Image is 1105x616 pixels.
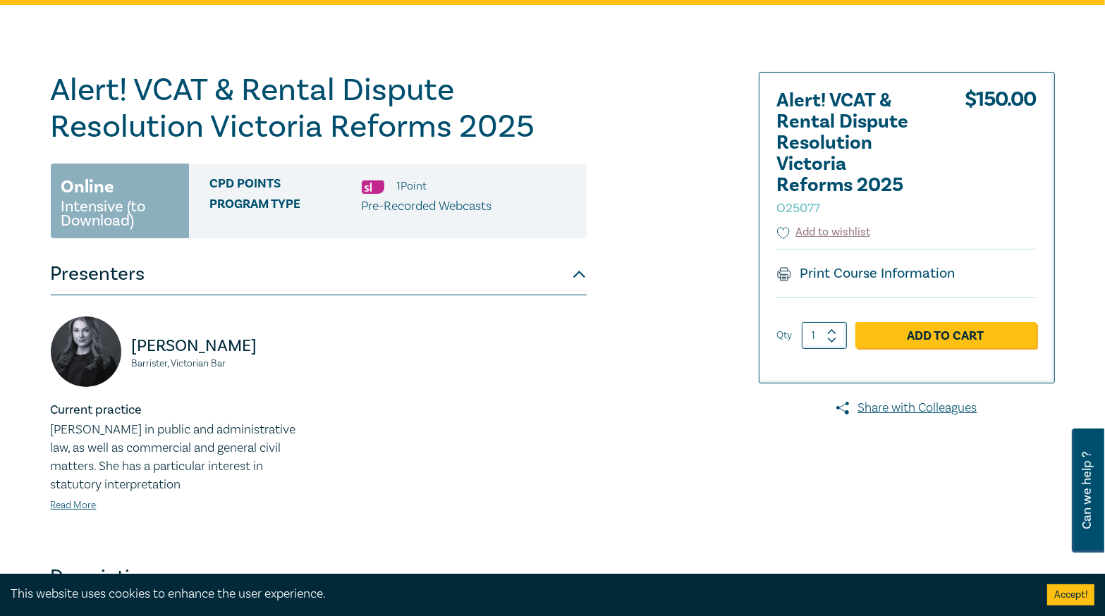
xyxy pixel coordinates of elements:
[51,253,587,295] button: Presenters
[11,585,1026,603] div: This website uses cookies to enhance the user experience.
[1047,584,1094,605] button: Accept cookies
[132,335,310,357] p: [PERSON_NAME]
[362,197,492,216] p: Pre-Recorded Webcasts
[965,90,1037,224] div: $ 150.00
[1080,437,1094,544] span: Can we help ?
[362,180,384,194] img: Substantive Law
[777,90,932,217] h2: Alert! VCAT & Rental Dispute Resolution Victoria Reforms 2025
[51,421,310,494] p: [PERSON_NAME] in public and administrative law, as well as commercial and general civil matters. ...
[210,177,362,195] span: CPD Points
[210,197,362,216] span: Program type
[777,264,956,283] a: Print Course Information
[51,72,587,145] h1: Alert! VCAT & Rental Dispute Resolution Victoria Reforms 2025
[61,174,115,199] h3: Online
[777,200,821,216] small: O25077
[51,402,142,418] strong: Current practice
[855,322,1037,349] a: Add to Cart
[759,399,1055,417] a: Share with Colleagues
[397,177,427,195] li: 1 Point
[777,224,871,240] button: Add to wishlist
[132,359,310,369] small: Barrister, Victorian Bar
[777,328,793,343] label: Qty
[51,316,121,387] img: https://s3.ap-southeast-2.amazonaws.com/leo-cussen-store-production-content/Contacts/Rachel%20Mat...
[61,199,178,228] small: Intensive (to Download)
[51,499,97,512] a: Read More
[802,322,847,349] input: 1
[51,556,587,598] button: Description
